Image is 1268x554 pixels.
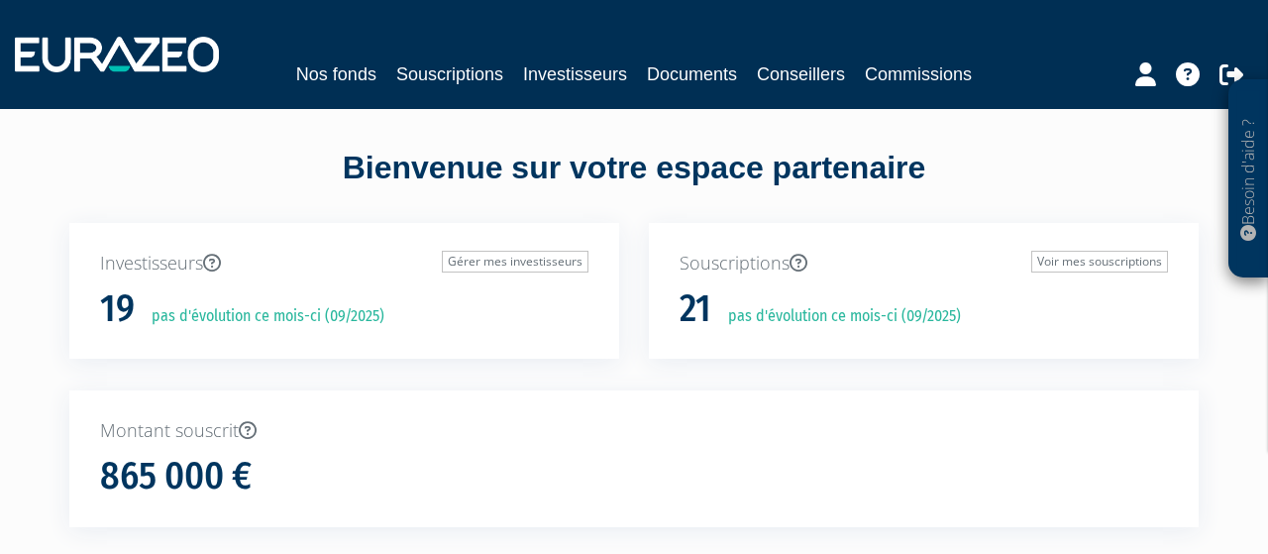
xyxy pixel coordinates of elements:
[138,305,384,328] p: pas d'évolution ce mois-ci (09/2025)
[100,418,1168,444] p: Montant souscrit
[523,60,627,88] a: Investisseurs
[442,251,588,273] a: Gérer mes investisseurs
[296,60,376,88] a: Nos fonds
[100,456,252,498] h1: 865 000 €
[865,60,972,88] a: Commissions
[757,60,845,88] a: Conseillers
[396,60,503,88] a: Souscriptions
[15,37,219,72] img: 1732889491-logotype_eurazeo_blanc_rvb.png
[100,288,135,330] h1: 19
[1237,90,1260,269] p: Besoin d'aide ?
[1031,251,1168,273] a: Voir mes souscriptions
[680,288,711,330] h1: 21
[647,60,737,88] a: Documents
[680,251,1168,277] p: Souscriptions
[100,251,588,277] p: Investisseurs
[714,305,961,328] p: pas d'évolution ce mois-ci (09/2025)
[54,146,1214,223] div: Bienvenue sur votre espace partenaire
